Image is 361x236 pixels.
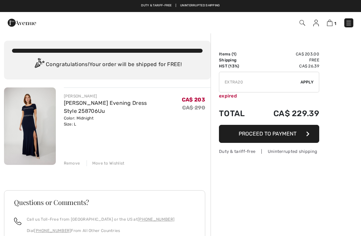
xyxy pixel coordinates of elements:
td: CA$ 229.39 [255,102,319,125]
p: Dial From All Other Countries [27,228,174,234]
img: call [14,218,21,225]
span: CA$ 203 [182,96,205,103]
a: [PERSON_NAME] Evening Dress Style 258706Uu [64,100,147,114]
img: Shopping Bag [327,20,333,26]
a: 1 [327,19,336,27]
span: Apply [300,79,314,85]
a: 1ère Avenue [8,19,36,25]
div: Move to Wishlist [87,160,125,166]
span: 1 [233,52,235,56]
img: 1ère Avenue [8,16,36,29]
h3: Questions or Comments? [14,199,195,206]
div: Remove [64,160,80,166]
img: My Info [313,20,319,26]
td: Items ( ) [219,51,255,57]
img: Menu [345,20,352,26]
div: Color: Midnight Size: L [64,115,182,127]
img: Congratulation2.svg [32,58,46,71]
div: Duty & tariff-free | Uninterrupted shipping [219,148,319,155]
a: [PHONE_NUMBER] [34,228,71,233]
td: HST (13%) [219,63,255,69]
td: Shipping [219,57,255,63]
td: CA$ 203.00 [255,51,319,57]
span: 1 [334,21,336,26]
input: Promo code [219,72,300,92]
a: [PHONE_NUMBER] [138,217,174,222]
span: Proceed to Payment [239,131,296,137]
button: Proceed to Payment [219,125,319,143]
td: Free [255,57,319,63]
div: [PERSON_NAME] [64,93,182,99]
img: Maxi Sheath Evening Dress Style 258706Uu [4,87,56,165]
div: Congratulations! Your order will be shipped for FREE! [12,58,203,71]
div: expired [219,92,319,99]
img: Search [299,20,305,26]
td: Total [219,102,255,125]
td: CA$ 26.39 [255,63,319,69]
p: Call us Toll-Free from [GEOGRAPHIC_DATA] or the US at [27,216,174,222]
s: CA$ 290 [182,104,205,111]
